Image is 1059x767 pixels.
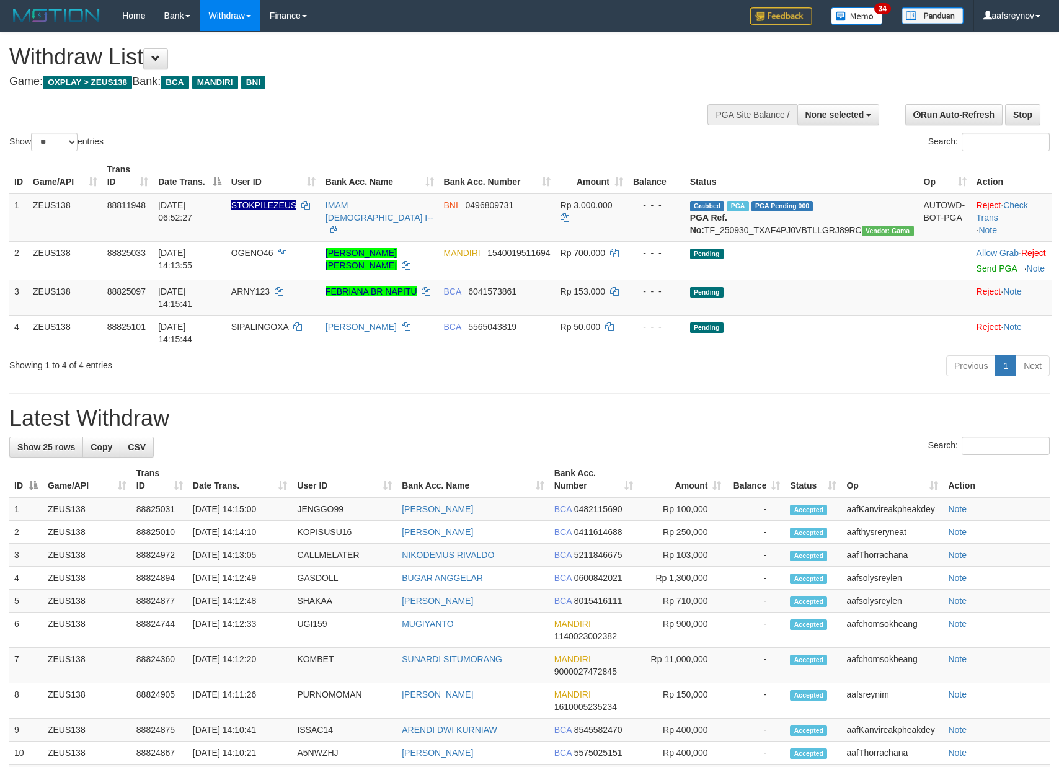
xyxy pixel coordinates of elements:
span: MANDIRI [554,619,591,629]
span: Copy 0482115690 to clipboard [574,504,623,514]
td: ZEUS138 [28,280,102,315]
a: Send PGA [977,264,1017,273]
a: Note [1027,264,1045,273]
span: None selected [805,110,864,120]
a: Note [948,619,967,629]
td: - [726,544,785,567]
th: Status [685,158,919,193]
th: Amount: activate to sort column ascending [556,158,628,193]
td: A5NWZHJ [292,742,397,765]
td: · · [972,193,1052,242]
td: aafThorrachana [841,742,943,765]
td: 9 [9,719,43,742]
td: 88824744 [131,613,188,648]
td: AUTOWD-BOT-PGA [919,193,972,242]
td: aafchomsokheang [841,648,943,683]
span: Copy 9000027472845 to clipboard [554,667,617,676]
div: Showing 1 to 4 of 4 entries [9,354,432,371]
td: ZEUS138 [43,683,131,719]
a: [PERSON_NAME] [326,322,397,332]
td: JENGGO99 [292,497,397,521]
th: User ID: activate to sort column ascending [292,462,397,497]
span: Accepted [790,574,827,584]
td: Rp 710,000 [638,590,727,613]
span: [DATE] 14:13:55 [158,248,192,270]
span: BCA [444,322,461,332]
span: BCA [554,596,572,606]
th: Date Trans.: activate to sort column descending [153,158,226,193]
td: · [972,315,1052,350]
td: [DATE] 14:15:00 [188,497,293,521]
td: CALLMELATER [292,544,397,567]
a: IMAM [DEMOGRAPHIC_DATA] I-- [326,200,433,223]
a: Note [1003,286,1022,296]
td: 88825010 [131,521,188,544]
td: · [972,241,1052,280]
td: 88824360 [131,648,188,683]
td: ZEUS138 [43,648,131,683]
span: Nama rekening ada tanda titik/strip, harap diedit [231,200,297,210]
td: aafKanvireakpheakdey [841,497,943,521]
td: - [726,567,785,590]
td: aafsreynim [841,683,943,719]
td: ZEUS138 [43,742,131,765]
td: [DATE] 14:12:33 [188,613,293,648]
th: Action [943,462,1050,497]
span: BNI [241,76,265,89]
a: Reject [977,322,1001,332]
input: Search: [962,133,1050,151]
a: NIKODEMUS RIVALDO [402,550,494,560]
td: ZEUS138 [43,613,131,648]
a: MUGIYANTO [402,619,454,629]
th: Game/API: activate to sort column ascending [43,462,131,497]
td: · [972,280,1052,315]
td: 88824875 [131,719,188,742]
th: Bank Acc. Name: activate to sort column ascending [321,158,439,193]
td: aafKanvireakpheakdey [841,719,943,742]
th: ID: activate to sort column descending [9,462,43,497]
th: Bank Acc. Number: activate to sort column ascending [549,462,638,497]
td: 88824905 [131,683,188,719]
a: [PERSON_NAME] [PERSON_NAME] [326,248,397,270]
td: KOPISUSU16 [292,521,397,544]
td: 5 [9,590,43,613]
span: Copy 8545582470 to clipboard [574,725,623,735]
span: 34 [874,3,891,14]
span: CSV [128,442,146,452]
th: ID [9,158,28,193]
label: Show entries [9,133,104,151]
div: - - - [633,285,680,298]
a: Note [948,550,967,560]
a: ARENDI DWI KURNIAW [402,725,497,735]
td: [DATE] 14:12:20 [188,648,293,683]
td: 88824877 [131,590,188,613]
td: ZEUS138 [28,315,102,350]
td: 10 [9,742,43,765]
span: Copy 1140023002382 to clipboard [554,631,617,641]
span: Copy 0600842021 to clipboard [574,573,623,583]
h1: Withdraw List [9,45,694,69]
span: BCA [554,504,572,514]
div: - - - [633,247,680,259]
span: Accepted [790,655,827,665]
img: panduan.png [902,7,964,24]
th: Balance [628,158,685,193]
td: ZEUS138 [43,521,131,544]
span: [DATE] 06:52:27 [158,200,192,223]
a: Note [948,689,967,699]
td: PURNOMOMAN [292,683,397,719]
td: [DATE] 14:13:05 [188,544,293,567]
a: Run Auto-Refresh [905,104,1003,125]
td: [DATE] 14:12:48 [188,590,293,613]
td: [DATE] 14:10:41 [188,719,293,742]
span: SIPALINGOXA [231,322,288,332]
span: Copy 8015416111 to clipboard [574,596,623,606]
td: Rp 100,000 [638,497,727,521]
img: Button%20Memo.svg [831,7,883,25]
a: [PERSON_NAME] [402,504,473,514]
b: PGA Ref. No: [690,213,727,235]
td: - [726,590,785,613]
h4: Game: Bank: [9,76,694,88]
a: Note [948,725,967,735]
td: 4 [9,315,28,350]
